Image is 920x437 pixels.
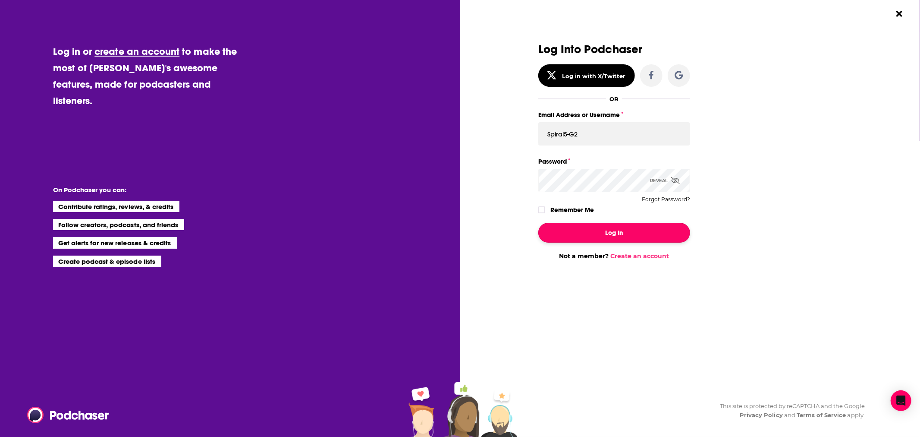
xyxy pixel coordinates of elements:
div: Reveal [650,169,680,192]
button: Log in with X/Twitter [538,64,635,87]
div: OR [609,95,619,102]
button: Forgot Password? [642,196,690,203]
input: Email Address or Username [538,122,690,146]
h3: Log Into Podchaser [538,43,690,56]
label: Remember Me [551,204,594,215]
a: Podchaser - Follow, Share and Rate Podcasts [27,407,103,423]
a: Privacy Policy [740,412,783,418]
div: Not a member? [538,252,690,260]
div: Open Intercom Messenger [891,390,911,411]
button: Close Button [891,6,907,22]
div: Log in with X/Twitter [562,73,625,79]
li: Create podcast & episode lists [53,256,161,267]
li: Follow creators, podcasts, and friends [53,219,185,230]
label: Password [538,156,690,167]
button: Log In [538,223,690,243]
li: Get alerts for new releases & credits [53,237,177,248]
a: Create an account [610,252,669,260]
a: Terms of Service [797,412,846,418]
img: Podchaser - Follow, Share and Rate Podcasts [27,407,110,423]
li: Contribute ratings, reviews, & credits [53,201,180,212]
a: create an account [94,45,179,57]
label: Email Address or Username [538,109,690,120]
div: This site is protected by reCAPTCHA and the Google and apply. [713,402,865,420]
li: On Podchaser you can: [53,186,226,194]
